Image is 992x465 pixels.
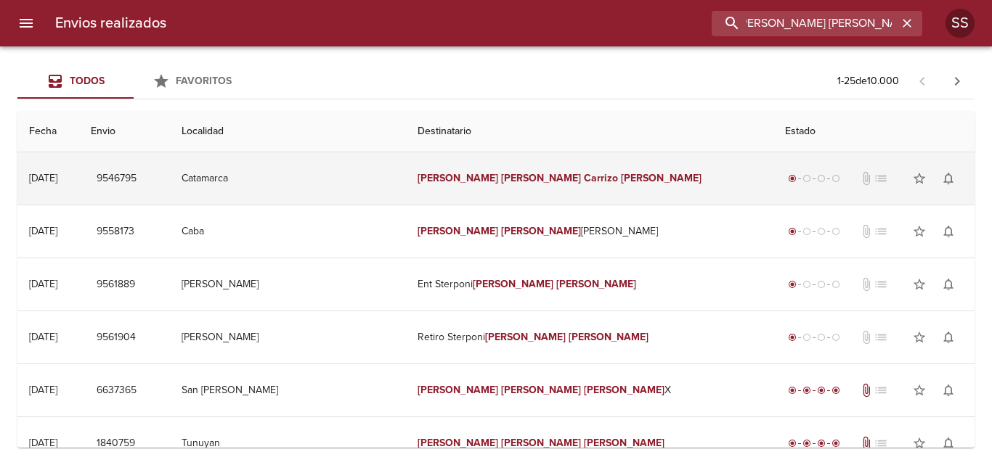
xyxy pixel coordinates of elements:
[170,258,406,310] td: [PERSON_NAME]
[91,271,141,298] button: 9561889
[785,383,843,398] div: Entregado
[406,364,773,416] td: X
[912,171,927,186] span: star_border
[17,111,79,152] th: Fecha
[97,329,136,347] span: 9561904
[941,224,956,239] span: notifications_none
[832,280,840,289] span: radio_button_unchecked
[817,333,826,342] span: radio_button_unchecked
[788,174,797,183] span: radio_button_checked
[406,311,773,363] td: Retiro Sterponi
[29,384,57,396] div: [DATE]
[912,224,927,239] span: star_border
[941,171,956,186] span: notifications_none
[832,227,840,236] span: radio_button_unchecked
[97,223,134,241] span: 9558173
[501,384,582,396] em: [PERSON_NAME]
[91,218,140,245] button: 9558173
[817,439,826,448] span: radio_button_checked
[941,383,956,398] span: notifications_none
[946,9,975,38] div: SS
[418,384,498,396] em: [PERSON_NAME]
[55,12,166,35] h6: Envios realizados
[91,430,141,457] button: 1840759
[832,439,840,448] span: radio_button_checked
[905,270,934,299] button: Agregar a favoritos
[91,377,142,404] button: 6637365
[859,171,874,186] span: No tiene documentos adjuntos
[785,277,843,292] div: Generado
[912,436,927,450] span: star_border
[802,439,811,448] span: radio_button_checked
[785,436,843,450] div: Entregado
[874,330,888,345] span: No tiene pedido asociado
[569,331,649,343] em: [PERSON_NAME]
[9,6,44,41] button: menu
[874,171,888,186] span: No tiene pedido asociado
[905,376,934,405] button: Agregar a favoritos
[934,376,963,405] button: Activar notificaciones
[912,383,927,398] span: star_border
[91,324,142,351] button: 9561904
[418,225,498,237] em: [PERSON_NAME]
[584,384,664,396] em: [PERSON_NAME]
[802,227,811,236] span: radio_button_unchecked
[170,311,406,363] td: [PERSON_NAME]
[859,436,874,450] span: Tiene documentos adjuntos
[584,437,664,449] em: [PERSON_NAME]
[501,225,582,237] em: [PERSON_NAME]
[406,111,773,152] th: Destinatario
[859,224,874,239] span: No tiene documentos adjuntos
[905,73,940,88] span: Pagina anterior
[79,111,170,152] th: Envio
[859,277,874,292] span: No tiene documentos adjuntos
[934,164,963,193] button: Activar notificaciones
[788,439,797,448] span: radio_button_checked
[29,172,57,184] div: [DATE]
[905,217,934,246] button: Agregar a favoritos
[874,224,888,239] span: No tiene pedido asociado
[501,172,582,184] em: [PERSON_NAME]
[832,333,840,342] span: radio_button_unchecked
[773,111,975,152] th: Estado
[788,227,797,236] span: radio_button_checked
[170,364,406,416] td: San [PERSON_NAME]
[940,64,975,99] span: Pagina siguiente
[712,11,898,36] input: buscar
[29,331,57,343] div: [DATE]
[170,205,406,258] td: Caba
[802,174,811,183] span: radio_button_unchecked
[832,174,840,183] span: radio_button_unchecked
[785,171,843,186] div: Generado
[817,174,826,183] span: radio_button_unchecked
[802,280,811,289] span: radio_button_unchecked
[941,330,956,345] span: notifications_none
[837,74,899,89] p: 1 - 25 de 10.000
[859,383,874,398] span: Tiene documentos adjuntos
[70,75,105,87] span: Todos
[874,383,888,398] span: No tiene pedido asociado
[802,333,811,342] span: radio_button_unchecked
[176,75,232,87] span: Favoritos
[406,205,773,258] td: [PERSON_NAME]
[29,437,57,449] div: [DATE]
[418,172,498,184] em: [PERSON_NAME]
[912,277,927,292] span: star_border
[485,331,566,343] em: [PERSON_NAME]
[473,278,553,290] em: [PERSON_NAME]
[874,436,888,450] span: No tiene pedido asociado
[97,276,135,294] span: 9561889
[905,429,934,458] button: Agregar a favoritos
[621,172,702,184] em: [PERSON_NAME]
[556,278,637,290] em: [PERSON_NAME]
[785,224,843,239] div: Generado
[406,258,773,310] td: Ent Sterponi
[17,64,250,99] div: Tabs Envios
[941,436,956,450] span: notifications_none
[946,9,975,38] div: Abrir información de usuario
[934,323,963,352] button: Activar notificaciones
[170,152,406,205] td: Catamarca
[934,270,963,299] button: Activar notificaciones
[905,323,934,352] button: Agregar a favoritos
[859,330,874,345] span: No tiene documentos adjuntos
